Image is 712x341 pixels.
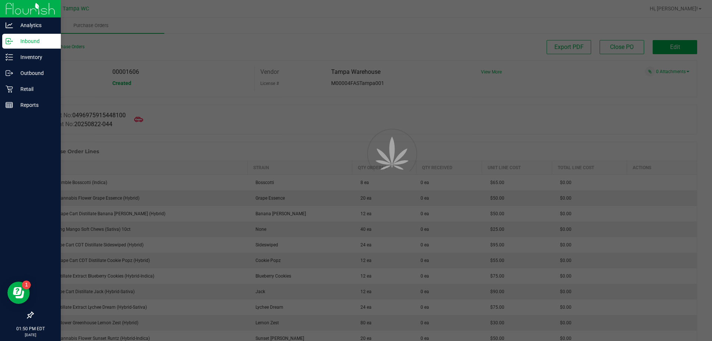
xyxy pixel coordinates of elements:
p: Analytics [13,21,57,30]
inline-svg: Analytics [6,22,13,29]
inline-svg: Reports [6,101,13,109]
inline-svg: Inbound [6,37,13,45]
p: 01:50 PM EDT [3,325,57,332]
p: Retail [13,85,57,94]
inline-svg: Inventory [6,53,13,61]
inline-svg: Retail [6,85,13,93]
inline-svg: Outbound [6,69,13,77]
iframe: Resource center [7,282,30,304]
p: Outbound [13,69,57,78]
p: Reports [13,101,57,109]
p: Inventory [13,53,57,62]
p: [DATE] [3,332,57,338]
p: Inbound [13,37,57,46]
iframe: Resource center unread badge [22,281,31,289]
